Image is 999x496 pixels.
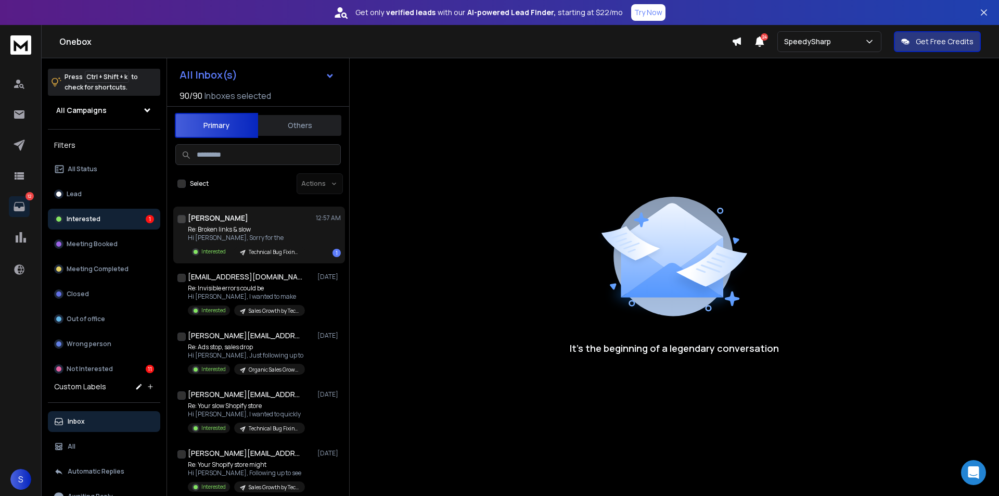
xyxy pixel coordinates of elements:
[67,340,111,348] p: Wrong person
[317,273,341,281] p: [DATE]
[188,272,302,282] h1: [EMAIL_ADDRESS][DOMAIN_NAME]
[317,332,341,340] p: [DATE]
[48,259,160,279] button: Meeting Completed
[761,33,768,41] span: 24
[54,381,106,392] h3: Custom Labels
[188,343,305,351] p: Re: Ads stop, sales drop
[188,292,305,301] p: Hi [PERSON_NAME], I wanted to make
[67,240,118,248] p: Meeting Booked
[204,90,271,102] h3: Inboxes selected
[188,213,248,223] h1: [PERSON_NAME]
[316,214,341,222] p: 12:57 AM
[249,248,299,256] p: Technical Bug Fixing and Loading Speed
[67,190,82,198] p: Lead
[48,436,160,457] button: All
[249,484,299,491] p: Sales Growth by Technical Fixing
[68,165,97,173] p: All Status
[48,334,160,354] button: Wrong person
[258,114,341,137] button: Others
[48,284,160,304] button: Closed
[201,307,226,314] p: Interested
[9,196,30,217] a: 12
[10,469,31,490] button: S
[570,341,779,355] p: It’s the beginning of a legendary conversation
[188,351,305,360] p: Hi [PERSON_NAME], Just following up to
[188,389,302,400] h1: [PERSON_NAME][EMAIL_ADDRESS][DOMAIN_NAME]
[201,424,226,432] p: Interested
[188,461,305,469] p: Re: Your Shopify store might
[467,7,556,18] strong: AI-powered Lead Finder,
[188,469,305,477] p: Hi [PERSON_NAME], Following up to see
[48,184,160,205] button: Lead
[634,7,662,18] p: Try Now
[48,234,160,255] button: Meeting Booked
[631,4,665,21] button: Try Now
[146,215,154,223] div: 1
[48,138,160,152] h3: Filters
[386,7,436,18] strong: verified leads
[317,390,341,399] p: [DATE]
[146,365,154,373] div: 11
[65,72,138,93] p: Press to check for shortcuts.
[188,284,305,292] p: Re: Invisible errors could be
[961,460,986,485] div: Open Intercom Messenger
[894,31,981,52] button: Get Free Credits
[67,265,129,273] p: Meeting Completed
[10,35,31,55] img: logo
[180,90,202,102] span: 90 / 90
[784,36,835,47] p: SpeedySharp
[67,215,100,223] p: Interested
[68,442,75,451] p: All
[48,100,160,121] button: All Campaigns
[201,248,226,256] p: Interested
[68,417,85,426] p: Inbox
[25,192,34,200] p: 12
[188,234,305,242] p: Hi [PERSON_NAME], Sorry for the
[48,209,160,230] button: Interested1
[188,410,305,418] p: Hi [PERSON_NAME], I wanted to quickly
[48,359,160,379] button: Not Interested11
[188,330,302,341] h1: [PERSON_NAME][EMAIL_ADDRESS][DOMAIN_NAME]
[190,180,209,188] label: Select
[317,449,341,457] p: [DATE]
[85,71,129,83] span: Ctrl + Shift + k
[48,461,160,482] button: Automatic Replies
[67,315,105,323] p: Out of office
[48,411,160,432] button: Inbox
[916,36,974,47] p: Get Free Credits
[332,249,341,257] div: 1
[355,7,623,18] p: Get only with our starting at $22/mo
[48,159,160,180] button: All Status
[201,483,226,491] p: Interested
[188,225,305,234] p: Re: Broken links & slow
[188,402,305,410] p: Re: Your slow Shopify store
[171,65,343,85] button: All Inbox(s)
[68,467,124,476] p: Automatic Replies
[175,113,258,138] button: Primary
[188,448,302,459] h1: [PERSON_NAME][EMAIL_ADDRESS][DOMAIN_NAME]
[48,309,160,329] button: Out of office
[201,365,226,373] p: Interested
[67,365,113,373] p: Not Interested
[56,105,107,116] h1: All Campaigns
[249,425,299,433] p: Technical Bug Fixing and Loading Speed
[180,70,237,80] h1: All Inbox(s)
[67,290,89,298] p: Closed
[249,366,299,374] p: Organic Sales Growth
[249,307,299,315] p: Sales Growth by Technical Fixing
[59,35,732,48] h1: Onebox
